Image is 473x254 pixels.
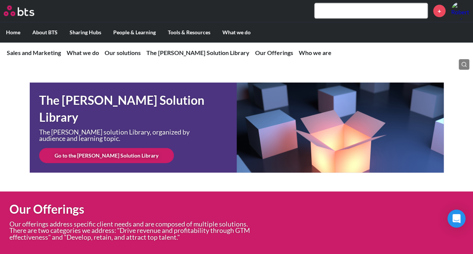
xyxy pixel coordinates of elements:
a: Go home [4,6,48,16]
a: Who we are [299,49,332,56]
label: Tools & Resources [162,23,216,42]
a: Our solutions [105,49,141,56]
a: Go to the [PERSON_NAME] Solution Library [39,148,174,163]
h1: Our Offerings [9,201,327,218]
a: Profile [451,2,469,20]
a: Our Offerings [255,49,293,56]
a: Sales and Marketing [7,49,61,56]
label: About BTS [26,23,64,42]
img: BTS Logo [4,6,34,16]
img: Roberto Burigo [451,2,469,20]
div: Open Intercom Messenger [447,210,465,228]
p: The [PERSON_NAME] solution Library, organized by audience and learning topic. [39,129,197,142]
label: People & Learning [107,23,162,42]
label: What we do [216,23,257,42]
a: What we do [67,49,99,56]
h1: The [PERSON_NAME] Solution Library [39,92,237,126]
a: + [433,5,446,17]
label: Sharing Hubs [64,23,107,42]
a: The [PERSON_NAME] Solution Library [146,49,249,56]
p: Our offerings address specific client needs and are composed of multiple solutions. There are two... [9,221,264,241]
